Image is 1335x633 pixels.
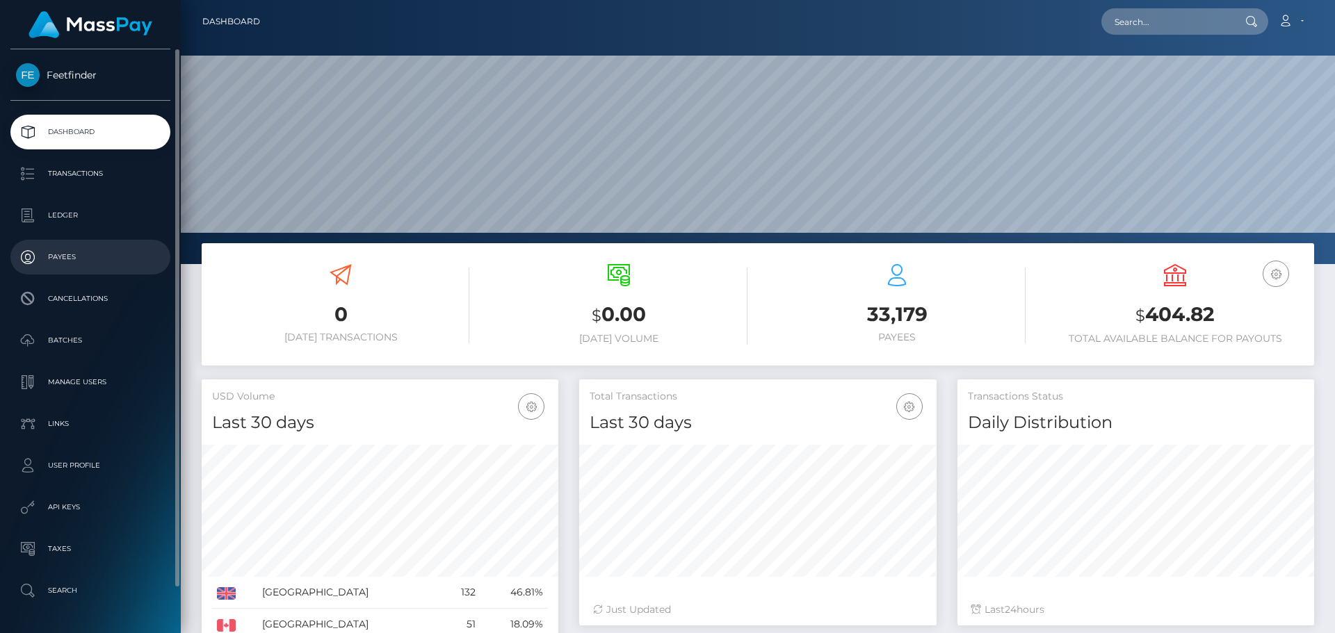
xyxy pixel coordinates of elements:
[10,156,170,191] a: Transactions
[16,163,165,184] p: Transactions
[1135,306,1145,325] small: $
[10,69,170,81] span: Feetfinder
[16,288,165,309] p: Cancellations
[16,63,40,87] img: Feetfinder
[971,602,1300,617] div: Last hours
[212,390,548,404] h5: USD Volume
[10,281,170,316] a: Cancellations
[16,497,165,518] p: API Keys
[212,411,548,435] h4: Last 30 days
[212,331,469,343] h6: [DATE] Transactions
[10,532,170,566] a: Taxes
[202,7,260,36] a: Dashboard
[16,539,165,559] p: Taxes
[490,333,747,345] h6: [DATE] Volume
[10,198,170,233] a: Ledger
[590,390,925,404] h5: Total Transactions
[10,490,170,525] a: API Keys
[212,301,469,328] h3: 0
[968,411,1304,435] h4: Daily Distribution
[442,577,481,609] td: 132
[16,247,165,268] p: Payees
[592,306,601,325] small: $
[1005,603,1017,616] span: 24
[593,602,922,617] div: Just Updated
[16,413,165,434] p: Links
[10,115,170,149] a: Dashboard
[10,406,170,441] a: Links
[16,372,165,393] p: Manage Users
[1101,8,1232,35] input: Search...
[768,301,1026,328] h3: 33,179
[10,323,170,358] a: Batches
[10,448,170,483] a: User Profile
[217,587,236,600] img: GB.png
[1046,333,1304,345] h6: Total Available Balance for Payouts
[16,205,165,226] p: Ledger
[480,577,548,609] td: 46.81%
[217,619,236,632] img: CA.png
[10,365,170,400] a: Manage Users
[590,411,925,435] h4: Last 30 days
[10,573,170,608] a: Search
[768,331,1026,343] h6: Payees
[16,455,165,476] p: User Profile
[1046,301,1304,329] h3: 404.82
[16,580,165,601] p: Search
[257,577,442,609] td: [GEOGRAPHIC_DATA]
[10,240,170,274] a: Payees
[490,301,747,329] h3: 0.00
[968,390,1304,404] h5: Transactions Status
[29,11,152,38] img: MassPay Logo
[16,122,165,142] p: Dashboard
[16,330,165,351] p: Batches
